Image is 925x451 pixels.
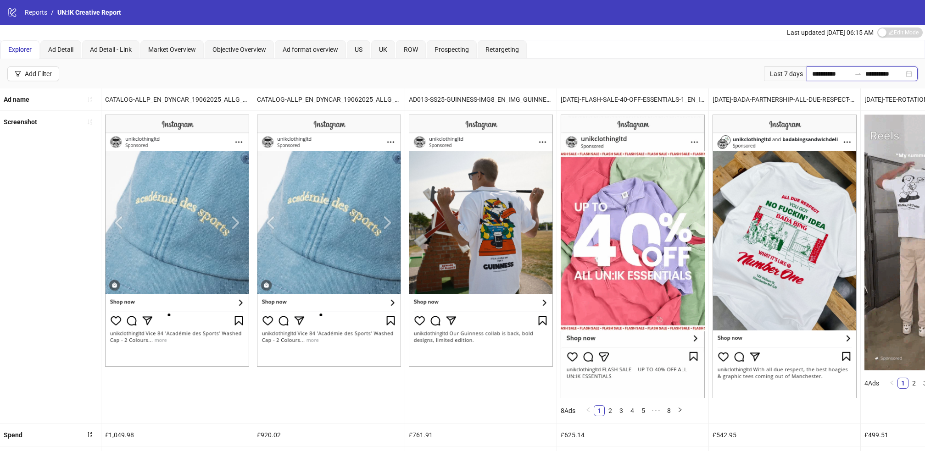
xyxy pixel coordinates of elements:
img: Screenshot 120230601268120356 [713,115,857,397]
span: Retargeting [485,46,519,53]
span: Explorer [8,46,32,53]
a: 5 [638,406,648,416]
li: Next Page [674,405,685,416]
span: 8 Ads [561,407,575,414]
span: sort-ascending [87,96,93,103]
span: left [889,380,895,385]
span: sort-descending [87,431,93,438]
img: Screenshot 120230076102700356 [409,115,553,367]
span: Ad Detail - Link [90,46,132,53]
li: Previous Page [886,378,897,389]
div: £542.95 [709,424,860,446]
button: left [583,405,594,416]
a: 4 [627,406,637,416]
span: Ad Detail [48,46,73,53]
span: Last updated [DATE] 06:15 AM [787,29,874,36]
span: right [677,407,683,412]
span: swap-right [854,70,862,77]
button: right [674,405,685,416]
span: 4 Ads [864,379,879,387]
div: Last 7 days [764,66,807,81]
span: Objective Overview [212,46,266,53]
div: £920.02 [253,424,405,446]
div: £625.14 [557,424,708,446]
img: Screenshot 120226630936760356 [257,115,401,367]
span: UK [379,46,387,53]
span: ••• [649,405,663,416]
li: 2 [908,378,919,389]
li: / [51,7,54,17]
li: Next 5 Pages [649,405,663,416]
span: filter [15,71,21,77]
li: 5 [638,405,649,416]
a: 1 [898,378,908,388]
button: Add Filter [7,66,59,81]
div: AD013-SS25-GUINNESS-IMG8_EN_IMG_GUINNESS_CP_03062025_M_CC_SC24_None__ – Copy [405,88,557,110]
a: Reports [23,7,49,17]
b: Spend [4,431,22,439]
a: 2 [909,378,919,388]
span: to [854,70,862,77]
div: [DATE]-BADA-PARTNERSHIP-ALL-DUE-RESPECT-TEE_EN_IMG_BADABING_CP_09072025_ALLG_CC_SC24_None__ [709,88,860,110]
img: Screenshot 120232034312180356 [561,115,705,397]
b: Screenshot [4,118,37,126]
div: [DATE]-FLASH-SALE-40-OFF-ESSENTIALS-1_EN_IMG_ALL_SP_02092025_ALLG_CC_SC1_None__ [557,88,708,110]
div: £761.91 [405,424,557,446]
span: left [585,407,591,412]
img: Screenshot 120226629577430356 [105,115,249,367]
li: 8 [663,405,674,416]
span: UN:IK Creative Report [57,9,121,16]
span: Market Overview [148,46,196,53]
a: 2 [605,406,615,416]
li: Previous Page [583,405,594,416]
span: US [355,46,362,53]
span: Ad format overview [283,46,338,53]
a: 3 [616,406,626,416]
li: 2 [605,405,616,416]
li: 1 [897,378,908,389]
li: 4 [627,405,638,416]
div: Add Filter [25,70,52,77]
button: left [886,378,897,389]
b: Ad name [4,96,29,103]
span: Prospecting [435,46,469,53]
li: 3 [616,405,627,416]
span: sort-ascending [87,119,93,125]
a: 1 [594,406,604,416]
div: £1,049.98 [101,424,253,446]
div: CATALOG-ALLP_EN_DYNCAR_19062025_ALLG_CC_SC3_None_RET [253,88,405,110]
div: CATALOG-ALLP_EN_DYNCAR_19062025_ALLG_CC_SC3_None_PRO_ [101,88,253,110]
a: 8 [664,406,674,416]
span: ROW [404,46,418,53]
li: 1 [594,405,605,416]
